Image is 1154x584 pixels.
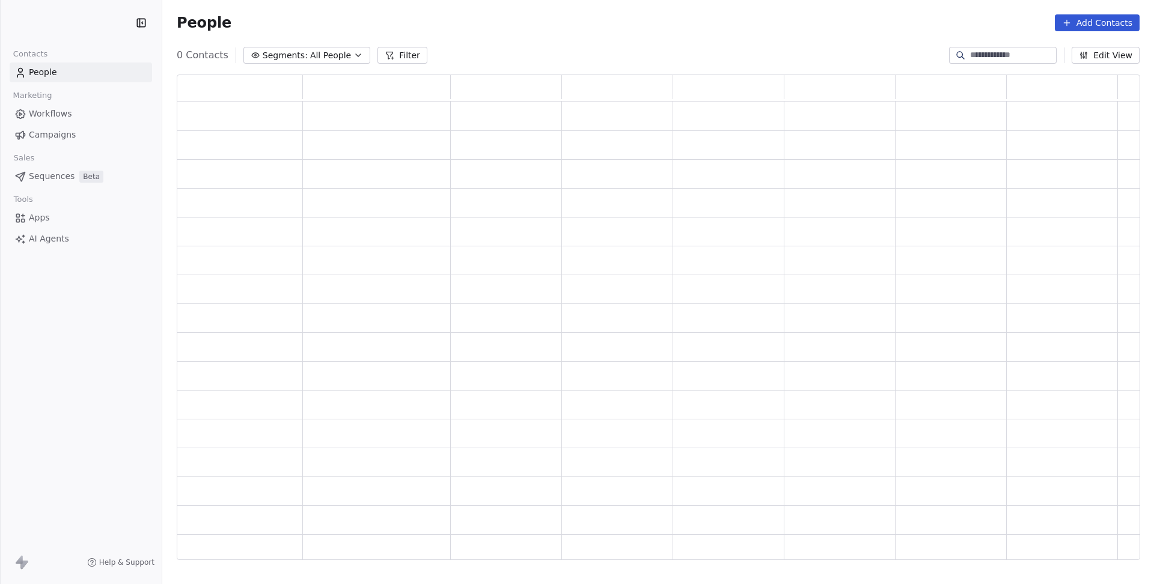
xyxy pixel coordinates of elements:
span: Help & Support [99,558,154,567]
span: AI Agents [29,233,69,245]
button: Filter [377,47,427,64]
span: Campaigns [29,129,76,141]
a: Campaigns [10,125,152,145]
span: Sequences [29,170,75,183]
a: Workflows [10,104,152,124]
span: Sales [8,149,40,167]
button: Add Contacts [1055,14,1140,31]
span: Apps [29,211,50,224]
span: Contacts [8,45,53,63]
span: Marketing [8,87,57,105]
span: Beta [79,171,103,183]
span: All People [310,49,351,62]
span: People [177,14,231,32]
span: 0 Contacts [177,48,228,62]
span: Tools [8,190,38,208]
a: Apps [10,208,152,228]
button: Edit View [1072,47,1140,64]
a: People [10,62,152,82]
a: AI Agents [10,229,152,249]
span: People [29,66,57,79]
span: Segments: [263,49,308,62]
a: Help & Support [87,558,154,567]
span: Workflows [29,108,72,120]
a: SequencesBeta [10,166,152,186]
